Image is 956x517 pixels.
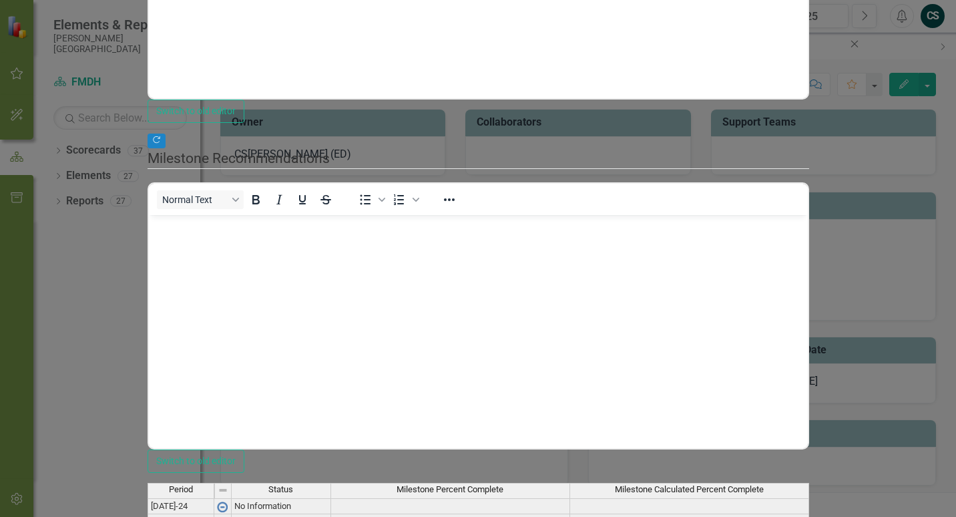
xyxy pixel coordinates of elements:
div: Numbered list [388,190,421,209]
button: Italic [268,190,290,209]
img: 8DAGhfEEPCf229AAAAAElFTkSuQmCC [218,485,228,496]
button: Block Normal Text [157,190,244,209]
button: Switch to old editor [148,100,244,123]
span: Period [169,485,193,494]
td: No Information [232,498,331,514]
div: Bullet list [354,190,387,209]
legend: Milestone Recommendations [148,148,809,169]
button: Reveal or hide additional toolbar items [438,190,461,209]
img: wPkqUstsMhMTgAAAABJRU5ErkJggg== [217,502,228,512]
button: Bold [244,190,267,209]
button: Switch to old editor [148,450,244,473]
span: Status [268,485,293,494]
span: Milestone Percent Complete [397,485,503,494]
button: Underline [291,190,314,209]
button: Strikethrough [314,190,337,209]
span: Milestone Calculated Percent Complete [615,485,764,494]
iframe: Rich Text Area [149,215,808,448]
td: [DATE]-24 [148,498,214,514]
span: Normal Text [162,194,228,205]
